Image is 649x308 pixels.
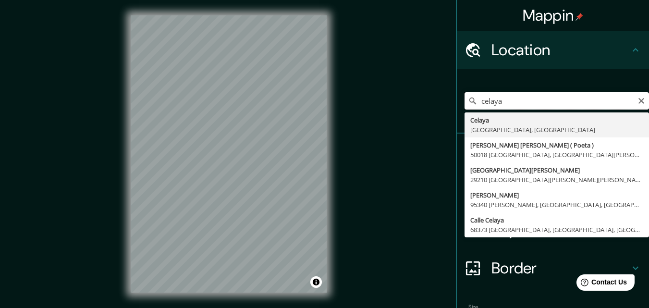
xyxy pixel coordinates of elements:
h4: Location [491,40,630,60]
h4: Layout [491,220,630,239]
div: Border [457,249,649,287]
img: pin-icon.png [576,13,583,21]
div: 95340 [PERSON_NAME], [GEOGRAPHIC_DATA], [GEOGRAPHIC_DATA] [470,200,643,209]
input: Pick your city or area [465,92,649,110]
div: Pins [457,134,649,172]
canvas: Map [131,15,327,293]
div: 68373 [GEOGRAPHIC_DATA], [GEOGRAPHIC_DATA], [GEOGRAPHIC_DATA] [470,225,643,234]
div: Layout [457,210,649,249]
div: Style [457,172,649,210]
div: [PERSON_NAME] [470,190,643,200]
div: [GEOGRAPHIC_DATA], [GEOGRAPHIC_DATA] [470,125,643,135]
iframe: Help widget launcher [563,271,638,297]
button: Toggle attribution [310,276,322,288]
div: Calle Celaya [470,215,643,225]
h4: Border [491,259,630,278]
div: [GEOGRAPHIC_DATA][PERSON_NAME] [470,165,643,175]
button: Clear [637,96,645,105]
div: Location [457,31,649,69]
div: 50018 [GEOGRAPHIC_DATA], [GEOGRAPHIC_DATA][PERSON_NAME], [GEOGRAPHIC_DATA] [470,150,643,160]
div: [PERSON_NAME] [PERSON_NAME] ( Poeta ) [470,140,643,150]
div: Celaya [470,115,643,125]
div: 29210 [GEOGRAPHIC_DATA][PERSON_NAME][PERSON_NAME], [GEOGRAPHIC_DATA], [GEOGRAPHIC_DATA] [470,175,643,185]
h4: Mappin [523,6,584,25]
